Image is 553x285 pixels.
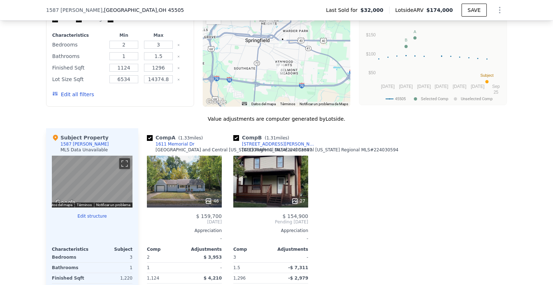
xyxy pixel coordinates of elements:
img: Google [204,97,228,107]
div: Appreciation [233,228,308,233]
text: [DATE] [435,84,448,89]
button: Datos del mapa [48,202,72,208]
button: Cambiar a la vista en pantalla completa [119,158,130,169]
span: 1,296 [233,276,246,281]
button: SAVE [462,4,487,17]
div: Value adjustments are computer generated by Lotside . [46,115,507,123]
div: Adjustments [271,246,308,252]
div: - [147,233,222,244]
span: , OH 45505 [157,7,184,13]
text: Selected Comp [421,97,448,101]
div: [GEOGRAPHIC_DATA] and Central [US_STATE] Regional MLS # 224033847 [156,147,312,153]
div: 1.5 [233,263,269,273]
button: Edit all filters [52,91,94,98]
text: $100 [366,52,376,57]
div: Subject [92,246,132,252]
div: Bathrooms [52,263,91,273]
div: Min [108,32,140,38]
div: Comp A [147,134,206,141]
span: 3 [233,255,236,260]
span: -$ 2,979 [288,276,308,281]
div: - [272,252,308,262]
div: Characteristics [52,246,92,252]
div: 1611 Memorial Dr [156,141,194,147]
a: 1611 Memorial Dr [147,141,194,147]
span: Pending [DATE] [233,219,308,225]
text: [DATE] [399,84,413,89]
div: Adjustments [184,246,222,252]
span: $ 3,953 [204,255,222,260]
span: $ 154,900 [283,213,308,219]
div: 1,220 [94,273,132,283]
span: ( miles) [262,135,292,141]
a: [STREET_ADDRESS][PERSON_NAME] [233,141,317,147]
div: Finished Sqft [52,273,91,283]
span: ( miles) [175,135,206,141]
button: Show Options [493,3,507,17]
div: 3 [94,252,132,262]
a: Abre esta zona en Google Maps (se abre en una nueva ventana) [204,97,228,107]
div: 27 [291,197,305,205]
span: 1,124 [147,276,159,281]
div: Bedrooms [52,252,91,262]
div: Comp B [233,134,292,141]
div: 1611 Memorial Dr [276,62,284,74]
div: Appreciation [147,228,222,233]
text: 25 [494,90,499,95]
span: 1587 [PERSON_NAME] [46,6,102,14]
div: Subject Property [52,134,108,141]
div: 1587 [PERSON_NAME] [60,141,109,147]
a: Abre esta zona en Google Maps (se abre en una nueva ventana) [54,198,77,208]
span: $174,000 [426,7,453,13]
div: Comp [147,246,184,252]
div: 46 [205,197,219,205]
span: 1.33 [180,135,190,141]
text: Subject [480,73,494,77]
text: B [405,38,407,42]
a: Términos (se abre en una nueva pestaña) [280,102,295,106]
svg: A chart. [364,13,502,103]
button: Clear [177,78,180,81]
button: Clear [177,55,180,58]
button: Datos del mapa [251,102,276,107]
button: Combinaciones de teclas [242,102,247,105]
div: - [186,263,222,273]
span: $ 159,700 [196,213,222,219]
div: Finished Sqft [52,63,105,73]
button: Clear [177,67,180,70]
text: Sep [492,84,500,89]
div: [STREET_ADDRESS][PERSON_NAME] [242,141,317,147]
text: A [414,30,417,34]
div: Characteristics [52,32,105,38]
span: Last Sold for [326,6,360,14]
div: 1587 Charles St [279,36,287,48]
div: MLS Data Unavailable [60,147,108,153]
text: $150 [366,32,376,37]
span: 1.31 [266,135,276,141]
div: 1 [147,263,183,273]
text: $50 [368,70,376,75]
div: Max [143,32,174,38]
span: , [GEOGRAPHIC_DATA] [102,6,184,14]
div: [GEOGRAPHIC_DATA] and Central [US_STATE] Regional MLS # 224030594 [242,147,399,153]
button: Clear [177,44,180,46]
text: Unselected Comp [461,97,493,101]
text: [DATE] [471,84,485,89]
span: [DATE] [147,219,222,225]
span: $32,000 [360,6,383,14]
text: 45505 [395,97,406,101]
img: Google [54,198,77,208]
div: Bathrooms [52,51,105,61]
span: -$ 7,311 [288,265,308,270]
span: Lotside ARV [395,6,426,14]
span: 2 [147,255,150,260]
div: 1 [94,263,132,273]
div: - [233,233,308,244]
div: Street View [52,156,132,208]
a: Notificar un problema de Maps [300,102,348,106]
span: $ 4,210 [204,276,222,281]
text: [DATE] [453,84,466,89]
text: [DATE] [381,84,395,89]
a: Notificar un problema [96,203,130,207]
